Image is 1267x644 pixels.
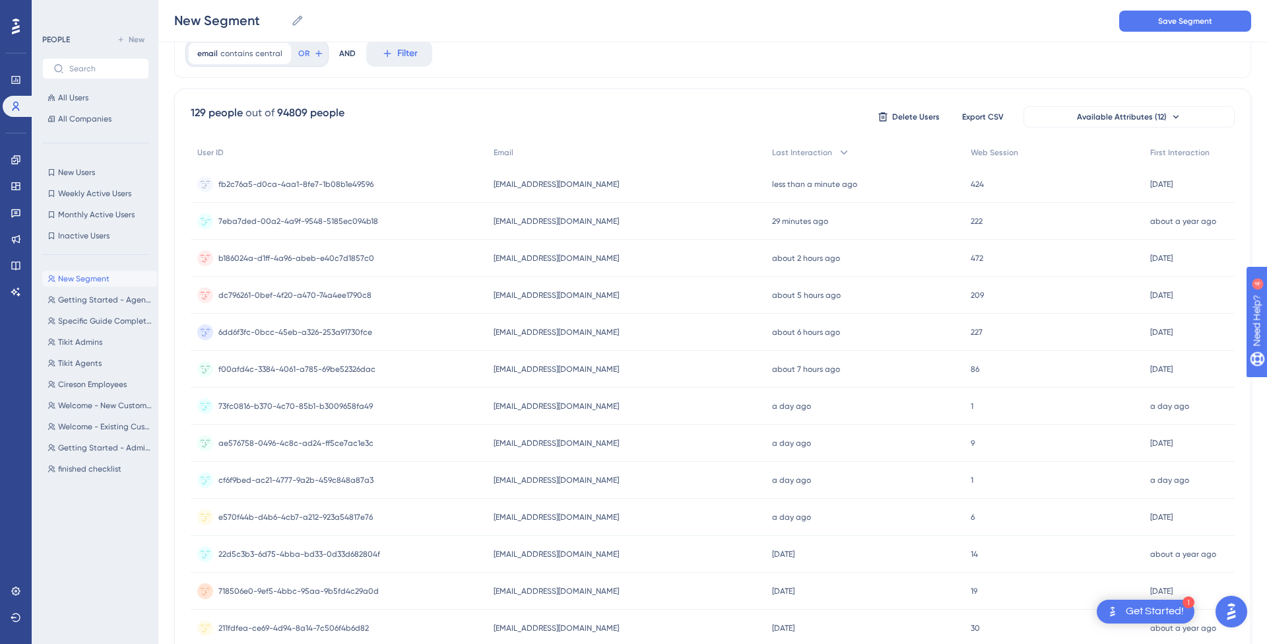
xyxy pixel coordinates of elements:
span: Need Help? [31,3,82,19]
span: 1 [971,475,973,485]
time: about 2 hours ago [772,254,840,263]
img: launcher-image-alternative-text [1105,604,1121,620]
button: New Segment [42,271,157,287]
span: Available Attributes (12) [1077,112,1167,122]
span: New [129,34,145,45]
button: All Users [42,90,149,106]
span: All Users [58,92,88,103]
time: about 5 hours ago [772,291,841,300]
span: Getting Started - Admins [58,443,152,453]
button: Monthly Active Users [42,207,149,223]
span: 73fc0816-b370-4c70-85b1-b3009658fa49 [218,401,373,411]
button: New Users [42,164,149,180]
span: dc796261-0bef-4f20-a470-74a4ee1790c8 [218,290,372,301]
time: [DATE] [1150,291,1173,300]
time: [DATE] [1150,180,1173,189]
span: First Interaction [1150,147,1210,158]
span: 14 [971,549,978,559]
span: [EMAIL_ADDRESS][DOMAIN_NAME] [494,438,619,448]
div: 94809 people [277,105,344,121]
span: [EMAIL_ADDRESS][DOMAIN_NAME] [494,586,619,596]
time: [DATE] [772,550,795,559]
time: [DATE] [1150,513,1173,522]
span: Tikit Admins [58,337,102,347]
span: OR [298,48,309,59]
span: 209 [971,290,984,301]
div: PEOPLE [42,34,70,45]
span: e570f44b-d4b6-4cb7-a212-923a54817e76 [218,512,373,522]
time: a day ago [772,513,811,522]
button: OR [296,43,325,64]
time: about a year ago [1150,217,1216,226]
span: Tikit Agents [58,358,102,369]
iframe: UserGuiding AI Assistant Launcher [1212,592,1251,631]
span: Filter [397,46,418,61]
span: 222 [971,216,983,227]
time: about a year ago [1150,550,1216,559]
div: 129 people [191,105,243,121]
time: [DATE] [1150,328,1173,337]
div: Open Get Started! checklist, remaining modules: 1 [1097,600,1194,624]
button: New [112,32,149,48]
span: 7eba7ded-00a2-4a9f-9548-5185ec094b18 [218,216,378,227]
time: less than a minute ago [772,180,857,189]
span: [EMAIL_ADDRESS][DOMAIN_NAME] [494,179,619,190]
input: Search [69,64,138,73]
span: Last Interaction [772,147,832,158]
span: New Segment [58,273,110,284]
button: Cireson Employees [42,376,157,392]
span: [EMAIL_ADDRESS][DOMAIN_NAME] [494,512,619,522]
button: Inactive Users [42,228,149,244]
span: Specific Guide Completed (feel free to change) [58,316,152,326]
span: Monthly Active Users [58,209,135,220]
span: 472 [971,253,983,264]
span: 424 [971,179,984,190]
span: Export CSV [962,112,1004,122]
span: Delete Users [892,112,940,122]
button: Available Attributes (12) [1023,106,1235,127]
time: about a year ago [1150,624,1216,633]
span: All Companies [58,114,112,124]
span: ae576758-0496-4c8c-ad24-ff5ce7ac1e3c [218,438,374,448]
span: Email [494,147,513,158]
time: about 7 hours ago [772,365,840,374]
span: fb2c76a5-d0ca-4aa1-8fe7-1b08b1e49596 [218,179,374,190]
span: [EMAIL_ADDRESS][DOMAIN_NAME] [494,475,619,485]
time: [DATE] [772,624,795,633]
span: 22d5c3b3-6d75-4bba-bd33-0d33d682804f [218,549,380,559]
span: 30 [971,623,980,633]
span: Inactive Users [58,231,110,241]
span: 211fdfea-ce69-4d94-8a14-7c506f4b6d82 [218,623,369,633]
time: 29 minutes ago [772,217,828,226]
span: 9 [971,438,975,448]
span: [EMAIL_ADDRESS][DOMAIN_NAME] [494,623,619,633]
span: [EMAIL_ADDRESS][DOMAIN_NAME] [494,290,619,301]
span: Web Session [971,147,1018,158]
time: a day ago [1150,402,1189,411]
button: Welcome - Existing Customers [42,419,157,435]
span: 6 [971,512,975,522]
span: f00afd4c-3384-4061-a785-69be52326dac [218,364,375,375]
span: Welcome - New Customers [58,400,152,411]
button: Specific Guide Completed (feel free to change) [42,313,157,329]
input: Segment Name [174,11,286,30]
span: finished checklist [58,464,121,474]
button: Save Segment [1119,11,1251,32]
span: Save Segment [1158,16,1212,26]
time: a day ago [772,439,811,448]
span: 718506e0-9ef5-4bbc-95aa-9b5fd4c29a0d [218,586,379,596]
button: Delete Users [876,106,942,127]
div: out of [245,105,275,121]
button: Filter [366,40,432,67]
span: 6dd6f3fc-0bcc-45eb-a326-253a91730fce [218,327,372,338]
span: Getting Started - Agents [58,295,152,305]
button: Welcome - New Customers [42,398,157,413]
button: Tikit Admins [42,334,157,350]
time: [DATE] [1150,254,1173,263]
span: central [255,48,282,59]
span: cf6f9bed-ac21-4777-9a2b-459c848a87a3 [218,475,374,485]
time: [DATE] [1150,439,1173,448]
span: [EMAIL_ADDRESS][DOMAIN_NAME] [494,327,619,338]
